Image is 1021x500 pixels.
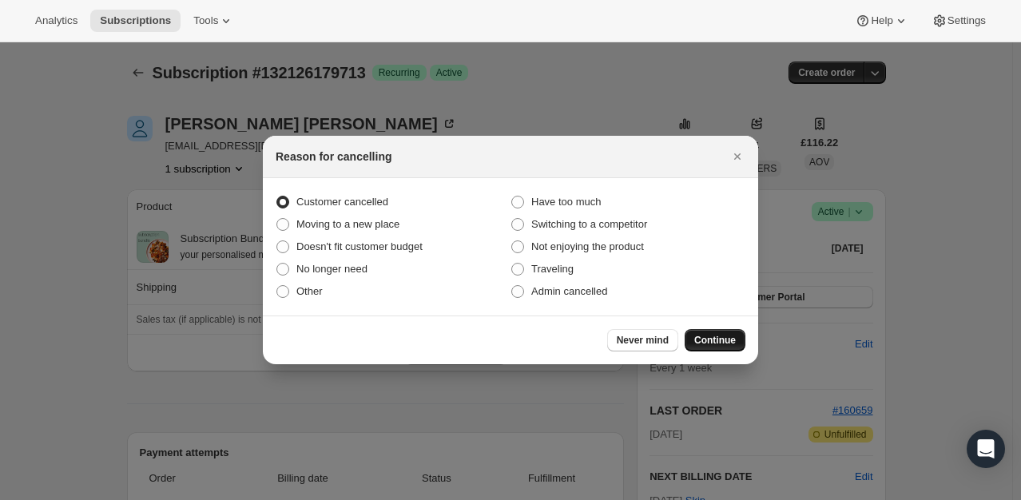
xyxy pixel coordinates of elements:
span: Have too much [531,196,601,208]
span: Analytics [35,14,77,27]
button: Subscriptions [90,10,181,32]
button: Never mind [607,329,678,351]
span: Doesn't fit customer budget [296,240,423,252]
button: Analytics [26,10,87,32]
span: No longer need [296,263,367,275]
button: Close [726,145,749,168]
span: Continue [694,334,736,347]
span: Customer cancelled [296,196,388,208]
span: Admin cancelled [531,285,607,297]
span: Other [296,285,323,297]
h2: Reason for cancelling [276,149,391,165]
span: Traveling [531,263,574,275]
span: Settings [948,14,986,27]
button: Tools [184,10,244,32]
button: Help [845,10,918,32]
span: Subscriptions [100,14,171,27]
span: Never mind [617,334,669,347]
span: Help [871,14,892,27]
span: Moving to a new place [296,218,399,230]
div: Open Intercom Messenger [967,430,1005,468]
span: Tools [193,14,218,27]
button: Continue [685,329,745,351]
span: Switching to a competitor [531,218,647,230]
span: Not enjoying the product [531,240,644,252]
button: Settings [922,10,995,32]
